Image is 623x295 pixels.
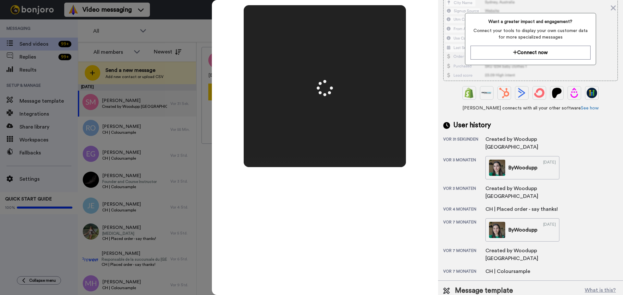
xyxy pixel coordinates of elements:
[485,205,558,213] div: CH | Placed order - say thanks!
[485,185,589,200] div: Created by Woodupp [GEOGRAPHIC_DATA]
[443,105,618,111] span: [PERSON_NAME] connects with all your other software
[443,137,485,151] div: vor 31 Sekunden
[587,88,597,98] img: GoHighLevel
[453,120,491,130] span: User history
[489,160,505,176] img: 61d58077-09e1-449b-bbf3-b0722d1aebe3-thumb.jpg
[499,88,509,98] img: Hubspot
[443,269,485,275] div: vor 7 Monaten
[543,222,556,238] div: [DATE]
[485,267,530,275] div: CH | Coloursample
[470,46,590,60] button: Connect now
[443,207,485,213] div: vor 4 Monaten
[485,218,559,242] a: ByWoodupp[DATE]
[581,106,599,110] a: See how
[508,164,537,172] div: By Woodupp
[534,88,544,98] img: ConvertKit
[482,88,492,98] img: Ontraport
[508,226,537,234] div: By Woodupp
[552,88,562,98] img: Patreon
[485,135,589,151] div: Created by Woodupp [GEOGRAPHIC_DATA]
[489,222,505,238] img: 0492fb52-d75c-4453-8905-133897651b8f-thumb.jpg
[443,157,485,179] div: vor 3 Monaten
[485,156,559,179] a: ByWoodupp[DATE]
[443,248,485,262] div: vor 7 Monaten
[443,186,485,200] div: vor 3 Monaten
[569,88,580,98] img: Drip
[443,220,485,242] div: vor 7 Monaten
[485,247,589,262] div: Created by Woodupp [GEOGRAPHIC_DATA]
[464,88,474,98] img: Shopify
[543,160,556,176] div: [DATE]
[517,88,527,98] img: ActiveCampaign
